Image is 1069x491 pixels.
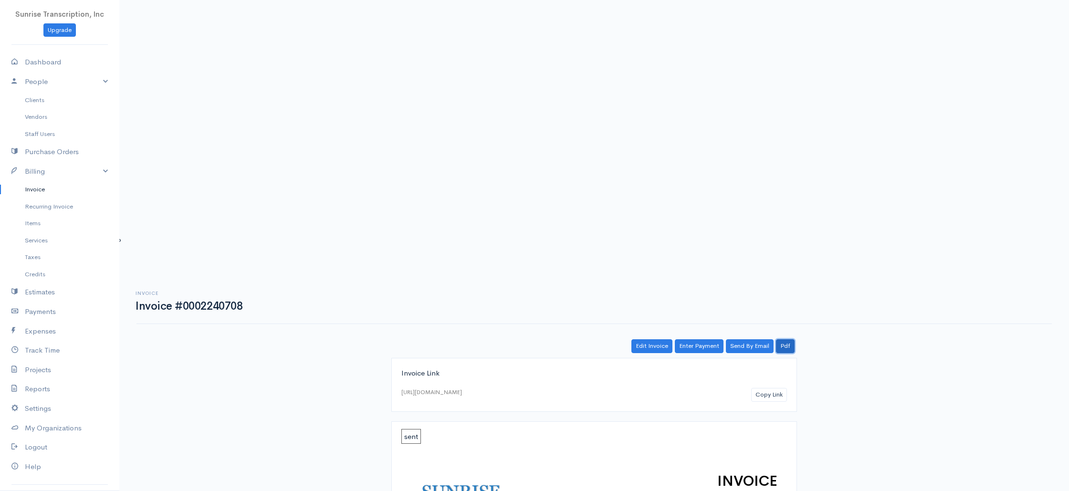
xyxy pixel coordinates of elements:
[717,472,777,490] span: INVOICE
[776,339,795,353] a: Pdf
[136,300,242,312] h1: Invoice #0002240708
[751,388,787,402] button: Copy Link
[401,368,787,379] div: Invoice Link
[43,23,76,37] a: Upgrade
[726,339,774,353] a: Send By Email
[675,339,723,353] a: Enter Payment
[136,291,242,296] h6: Invoice
[15,10,104,19] span: Sunrise Transcription, Inc
[401,388,462,397] div: [URL][DOMAIN_NAME]
[631,339,672,353] a: Edit Invoice
[401,429,421,444] span: sent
